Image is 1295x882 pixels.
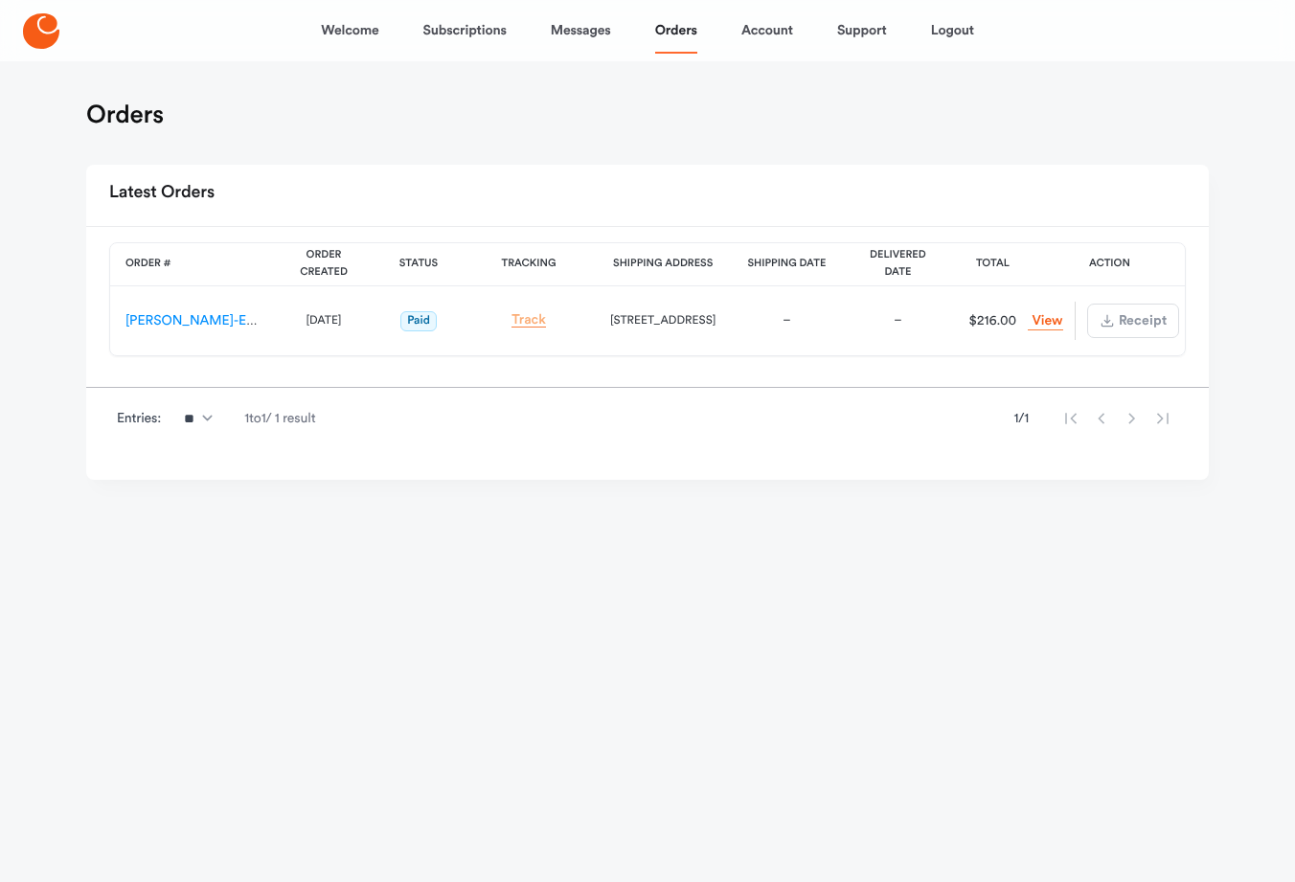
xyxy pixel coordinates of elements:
th: Total [953,243,1032,286]
div: – [746,311,827,330]
span: Entries: [117,409,161,428]
div: [STREET_ADDRESS] [610,311,716,330]
a: Orders [655,8,697,54]
a: Account [741,8,793,54]
a: Messages [551,8,611,54]
a: [PERSON_NAME]-ES-00159415 [125,314,315,328]
button: Receipt [1087,304,1179,338]
a: Track [511,313,546,328]
a: Logout [931,8,974,54]
span: Paid [400,311,437,331]
h1: Orders [86,100,164,130]
span: 1 / 1 [1013,409,1029,428]
th: Delivered Date [842,243,953,286]
div: [DATE] [288,311,359,330]
div: $216.00 [960,311,1025,330]
th: Action [1032,243,1187,286]
div: – [857,311,938,330]
th: Order Created [273,243,375,286]
a: Support [837,8,887,54]
th: Status [375,243,463,286]
th: Shipping Address [595,243,731,286]
th: Shipping Date [731,243,842,286]
a: View [1028,312,1062,330]
a: Welcome [321,8,378,54]
span: 1 to 1 / 1 result [244,409,315,428]
a: Subscriptions [423,8,507,54]
th: Tracking [463,243,595,286]
h2: Latest Orders [109,176,215,211]
th: Order # [110,243,273,286]
span: Receipt [1117,314,1167,328]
